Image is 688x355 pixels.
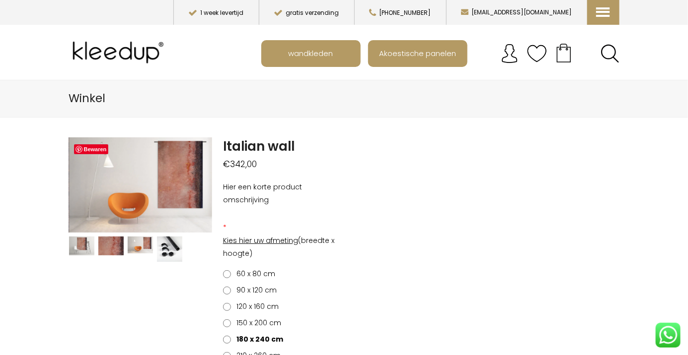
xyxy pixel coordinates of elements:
[223,158,230,170] span: €
[547,40,581,65] a: Your cart
[223,234,344,260] p: (breedte x hoogte)
[283,44,339,62] span: wandkleden
[223,303,231,311] input: 120 x 160 cm
[233,301,279,311] span: 120 x 160 cm
[223,287,231,295] input: 90 x 120 cm
[223,137,344,155] h1: Italian wall
[69,237,94,255] img: Italian wall
[223,180,344,206] p: Hier een korte product omschrijving
[233,334,283,344] span: 180 x 240 cm
[233,285,277,295] span: 90 x 120 cm
[500,44,520,63] img: account.svg
[98,237,124,255] img: Italian wall - Afbeelding 2
[601,44,619,63] a: Search
[374,44,461,62] span: Akoestische panelen
[527,44,547,63] img: verlanglijstje.svg
[233,318,281,328] span: 150 x 200 cm
[223,236,298,245] span: Kies hier uw afmeting
[223,319,231,327] input: 150 x 200 cm
[69,33,171,72] img: Kleedup
[369,41,466,66] a: Akoestische panelen
[128,237,153,253] img: Italian wall - Afbeelding 3
[74,144,109,154] a: Bewaren
[223,336,231,344] input: 180 x 240 cm
[157,237,182,262] img: Italian wall - Afbeelding 4
[69,90,106,106] span: Winkel
[223,158,257,170] bdi: 342,00
[262,41,360,66] a: wandkleden
[261,40,627,67] nav: Main menu
[233,269,275,279] span: 60 x 80 cm
[223,270,231,278] input: 60 x 80 cm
